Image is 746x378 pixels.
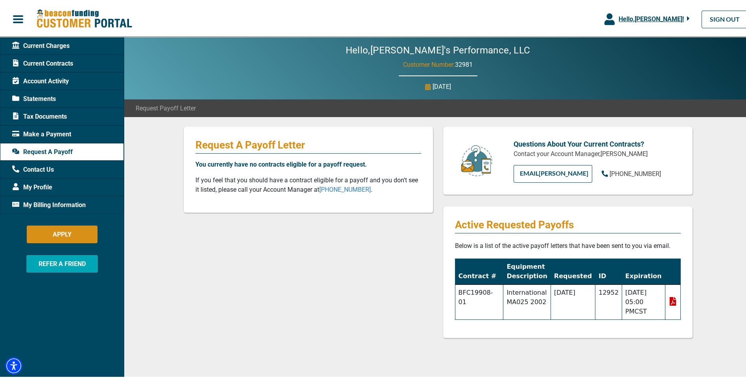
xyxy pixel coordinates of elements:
[27,224,98,242] button: APPLY
[12,75,69,84] span: Account Activity
[12,57,73,67] span: Current Contracts
[551,257,595,283] th: Requested
[595,283,622,318] td: 12952
[622,257,665,283] th: Expiration
[12,199,86,208] span: My Billing Information
[455,283,503,318] td: BFC19908-01
[12,40,70,49] span: Current Charges
[455,59,473,67] span: 32981
[26,253,98,271] button: REFER A FRIEND
[610,169,661,176] span: [PHONE_NUMBER]
[514,137,681,148] p: Questions About Your Current Contracts?
[455,240,681,249] p: Below is a list of the active payoff letters that have been sent to you via email.
[459,143,494,176] img: customer-service.png
[514,148,681,157] p: Contact your Account Manager, [PERSON_NAME]
[12,146,73,155] span: Request A Payoff
[36,7,132,28] img: Beacon Funding Customer Portal Logo
[5,356,22,373] div: Accessibility Menu
[455,217,681,229] p: Active Requested Payoffs
[319,184,371,192] a: [PHONE_NUMBER]
[12,163,54,173] span: Contact Us
[12,128,71,138] span: Make a Payment
[12,110,67,120] span: Tax Documents
[503,283,551,318] td: International MA025 2002
[12,93,56,102] span: Statements
[551,283,595,318] td: [DATE]
[455,257,503,283] th: Contract #
[619,14,684,21] span: Hello, [PERSON_NAME] !
[602,168,661,177] a: [PHONE_NUMBER]
[195,137,421,150] p: Request A Payoff Letter
[514,163,592,181] a: EMAIL[PERSON_NAME]
[322,43,554,55] h2: Hello, [PERSON_NAME]'s Performance, LLC
[503,257,551,283] th: Equipment Description
[403,59,455,67] span: Customer Number:
[195,159,367,167] b: You currently have no contracts eligible for a payoff request.
[665,283,680,318] td: View
[433,81,451,90] p: [DATE]
[595,257,622,283] th: ID
[622,283,665,318] td: [DATE] 05:00 PM CST
[136,102,196,112] span: Request Payoff Letter
[195,174,421,193] p: If you feel that you should have a contract eligible for a payoff and you don’t see it listed, pl...
[12,181,52,191] span: My Profile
